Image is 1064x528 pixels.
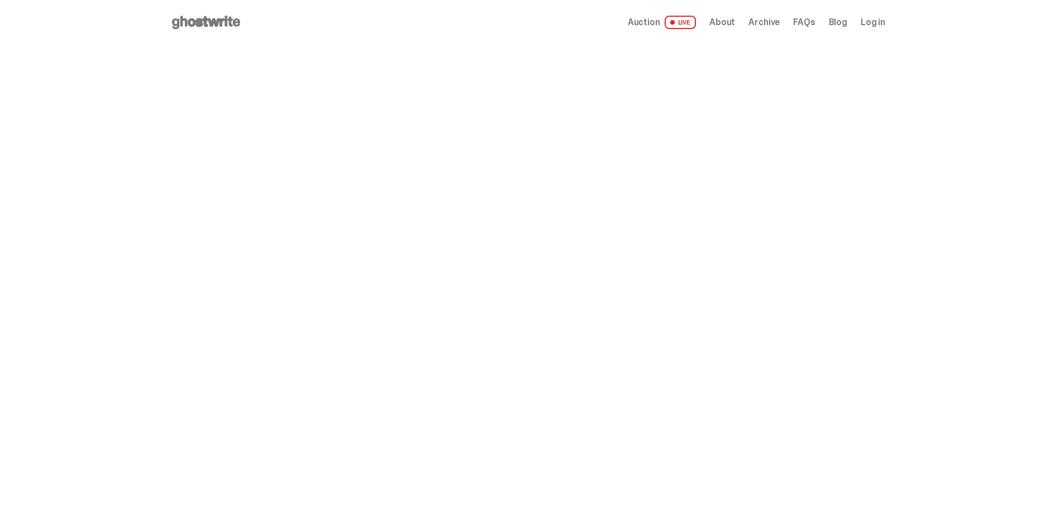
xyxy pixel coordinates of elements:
a: FAQs [793,18,815,27]
a: About [709,18,735,27]
a: Blog [829,18,847,27]
a: Archive [748,18,780,27]
a: Log in [861,18,885,27]
span: LIVE [665,16,696,29]
a: Auction LIVE [628,16,696,29]
span: Auction [628,18,660,27]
